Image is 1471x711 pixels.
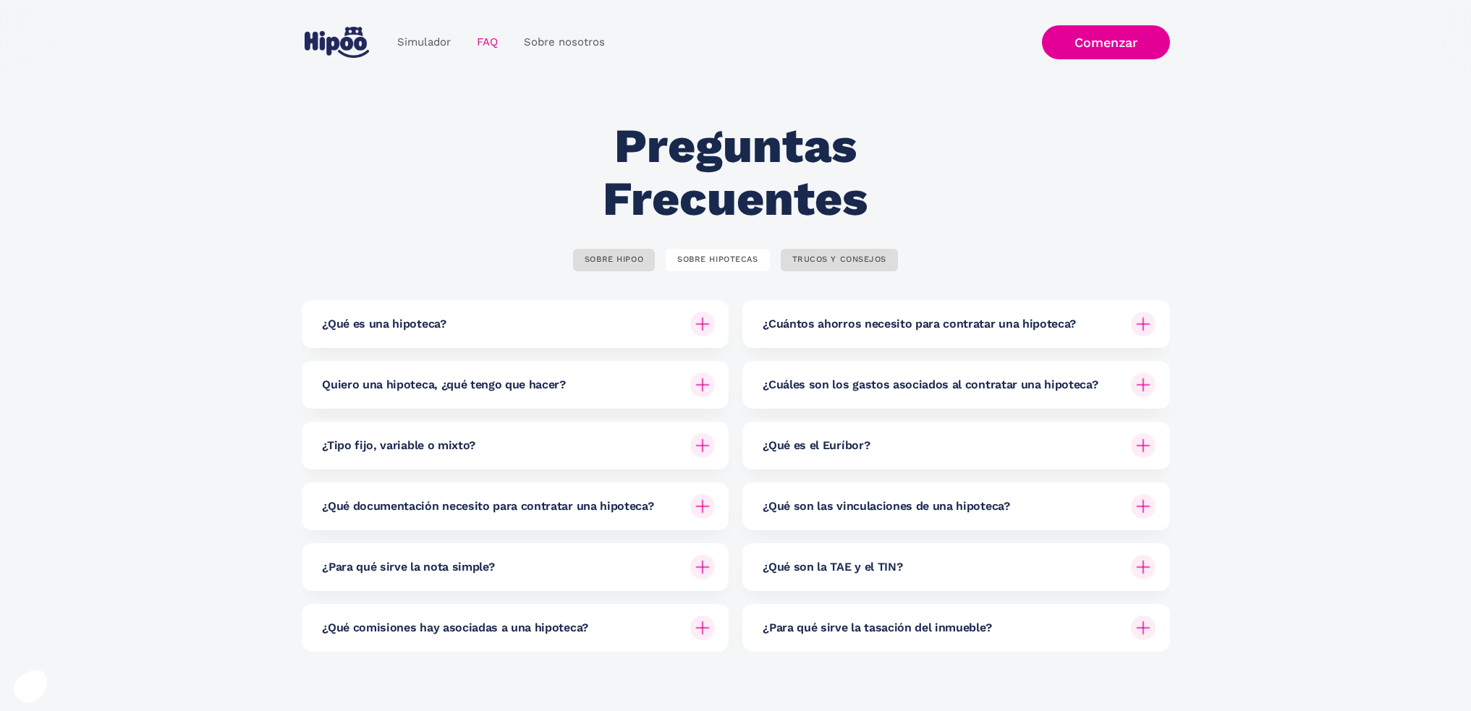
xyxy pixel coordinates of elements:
[763,316,1076,332] h6: ¿Cuántos ahorros necesito para contratar una hipoteca?
[763,620,991,636] h6: ¿Para qué sirve la tasación del inmueble?
[1042,25,1170,59] a: Comenzar
[792,255,887,265] div: TRUCOS Y CONSEJOS
[763,377,1098,393] h6: ¿Cuáles son los gastos asociados al contratar una hipoteca?
[384,28,464,56] a: Simulador
[677,255,758,265] div: SOBRE HIPOTECAS
[763,438,870,454] h6: ¿Qué es el Euríbor?
[322,620,588,636] h6: ¿Qué comisiones hay asociadas a una hipoteca?
[521,120,950,225] h2: Preguntas Frecuentes
[302,21,373,64] a: home
[322,559,494,575] h6: ¿Para qué sirve la nota simple?
[322,316,446,332] h6: ¿Qué es una hipoteca?
[511,28,618,56] a: Sobre nosotros
[464,28,511,56] a: FAQ
[322,377,566,393] h6: Quiero una hipoteca, ¿qué tengo que hacer?
[322,438,475,454] h6: ¿Tipo fijo, variable o mixto?
[763,559,902,575] h6: ¿Qué son la TAE y el TIN?
[585,255,643,265] div: SOBRE HIPOO
[763,498,1009,514] h6: ¿Qué son las vinculaciones de una hipoteca?
[322,498,653,514] h6: ¿Qué documentación necesito para contratar una hipoteca?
